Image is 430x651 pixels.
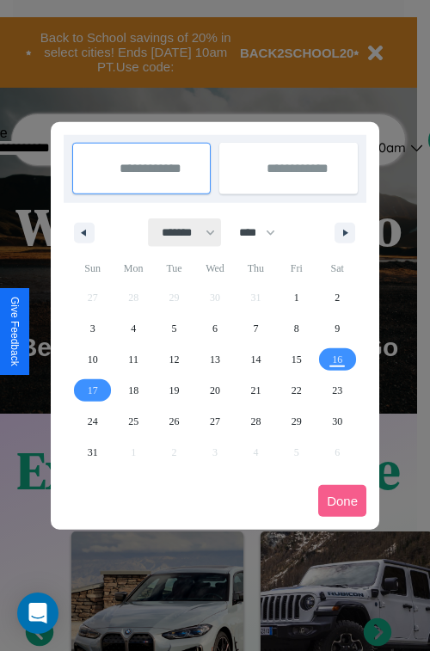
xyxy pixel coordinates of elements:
[236,313,276,344] button: 7
[72,375,113,406] button: 17
[88,344,98,375] span: 10
[169,406,180,437] span: 26
[128,344,138,375] span: 11
[276,282,316,313] button: 1
[154,375,194,406] button: 19
[88,406,98,437] span: 24
[113,344,153,375] button: 11
[72,344,113,375] button: 10
[253,313,258,344] span: 7
[88,437,98,468] span: 31
[169,344,180,375] span: 12
[194,406,235,437] button: 27
[332,375,342,406] span: 23
[317,344,358,375] button: 16
[236,255,276,282] span: Thu
[72,255,113,282] span: Sun
[88,375,98,406] span: 17
[292,375,302,406] span: 22
[250,375,261,406] span: 21
[236,406,276,437] button: 28
[276,313,316,344] button: 8
[210,375,220,406] span: 20
[90,313,95,344] span: 3
[318,485,366,517] button: Done
[17,593,58,634] div: Open Intercom Messenger
[294,282,299,313] span: 1
[332,344,342,375] span: 16
[113,313,153,344] button: 4
[276,406,316,437] button: 29
[332,406,342,437] span: 30
[276,344,316,375] button: 15
[335,313,340,344] span: 9
[317,255,358,282] span: Sat
[276,255,316,282] span: Fri
[113,406,153,437] button: 25
[236,375,276,406] button: 21
[317,406,358,437] button: 30
[113,375,153,406] button: 18
[128,406,138,437] span: 25
[212,313,218,344] span: 6
[317,375,358,406] button: 23
[194,344,235,375] button: 13
[172,313,177,344] span: 5
[317,313,358,344] button: 9
[194,313,235,344] button: 6
[236,344,276,375] button: 14
[154,313,194,344] button: 5
[169,375,180,406] span: 19
[131,313,136,344] span: 4
[292,406,302,437] span: 29
[210,406,220,437] span: 27
[335,282,340,313] span: 2
[317,282,358,313] button: 2
[154,255,194,282] span: Tue
[72,437,113,468] button: 31
[154,406,194,437] button: 26
[294,313,299,344] span: 8
[113,255,153,282] span: Mon
[194,375,235,406] button: 20
[250,344,261,375] span: 14
[194,255,235,282] span: Wed
[9,297,21,366] div: Give Feedback
[250,406,261,437] span: 28
[72,406,113,437] button: 24
[128,375,138,406] span: 18
[276,375,316,406] button: 22
[210,344,220,375] span: 13
[154,344,194,375] button: 12
[292,344,302,375] span: 15
[72,313,113,344] button: 3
